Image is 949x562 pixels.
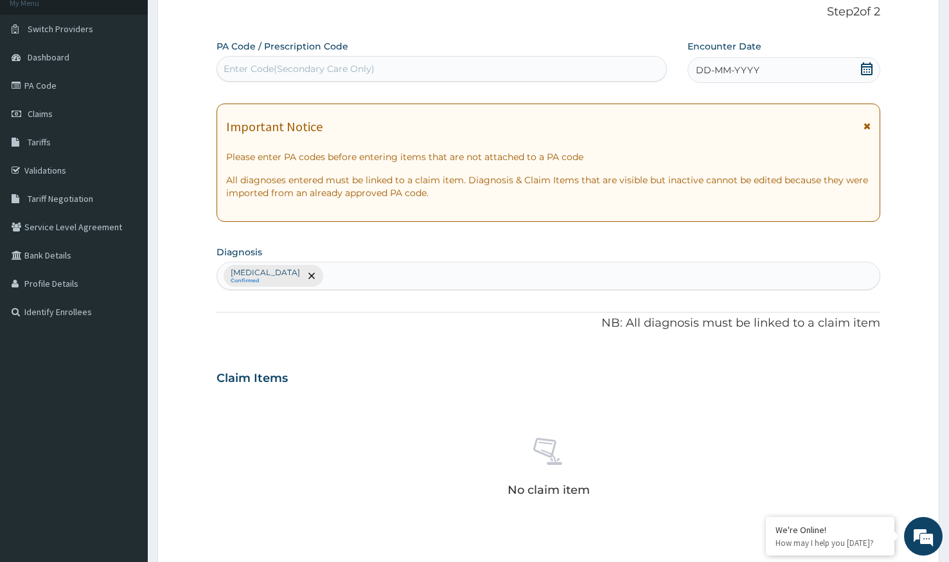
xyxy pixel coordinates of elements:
div: Minimize live chat window [211,6,242,37]
span: Tariff Negotiation [28,193,93,204]
p: No claim item [508,484,590,496]
label: PA Code / Prescription Code [217,40,348,53]
span: We're online! [75,162,177,292]
span: Switch Providers [28,23,93,35]
span: Tariffs [28,136,51,148]
span: DD-MM-YYYY [696,64,759,77]
label: Encounter Date [687,40,761,53]
div: Chat with us now [67,72,216,89]
p: All diagnoses entered must be linked to a claim item. Diagnosis & Claim Items that are visible bu... [226,174,871,199]
p: How may I help you today? [776,538,885,548]
p: Please enter PA codes before entering items that are not attached to a PA code [226,150,871,163]
h3: Claim Items [217,372,288,386]
div: We're Online! [776,524,885,536]
p: Step 2 of 2 [217,5,880,19]
span: Claims [28,108,53,120]
textarea: Type your message and hit 'Enter' [6,351,245,396]
img: d_794563401_company_1708531726252_794563401 [24,64,52,96]
div: Enter Code(Secondary Care Only) [224,62,375,75]
span: Dashboard [28,51,69,63]
p: NB: All diagnosis must be linked to a claim item [217,315,880,332]
label: Diagnosis [217,246,262,258]
h1: Important Notice [226,120,323,134]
